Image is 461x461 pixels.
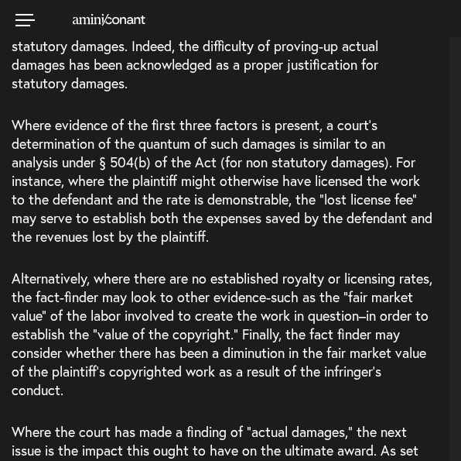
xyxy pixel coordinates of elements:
a: Home [53,12,145,25]
span: Where evidence of the first three factors is present, a court’s determination of the quantum of s... [12,115,432,246]
img: Amini & Conant [73,14,145,26]
span: Alternatively, where there are no established royalty or licensing rates, the fact-finder may loo... [12,269,432,399]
